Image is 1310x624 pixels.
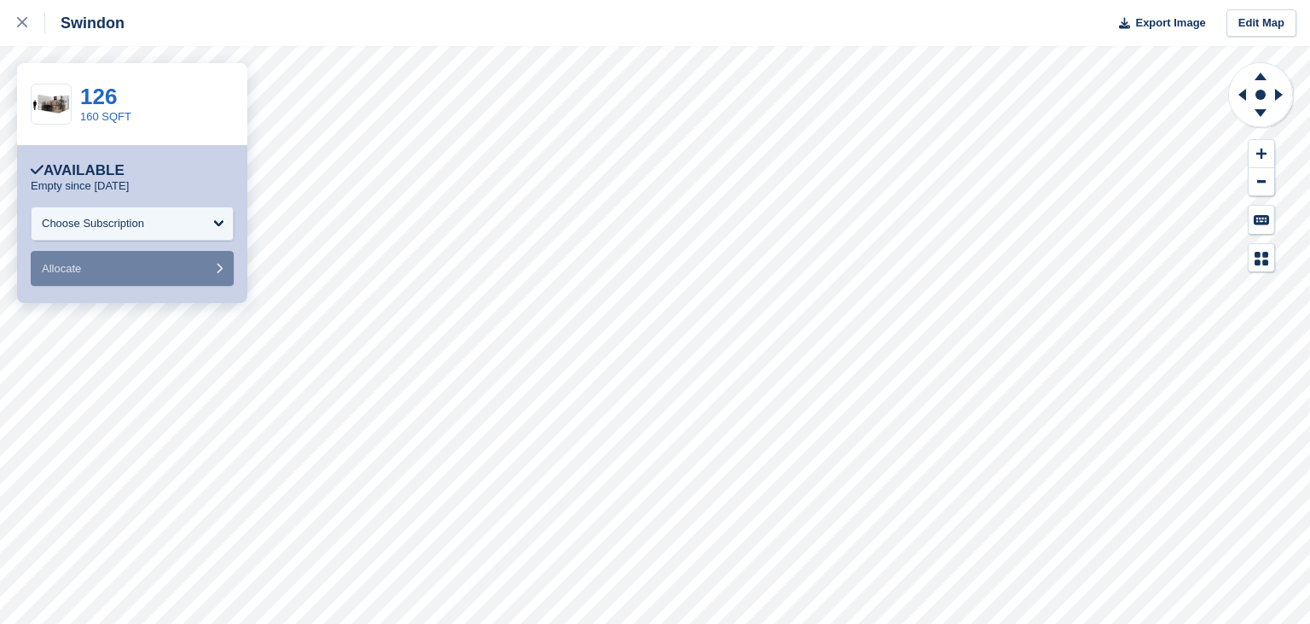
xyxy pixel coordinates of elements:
[42,215,144,232] div: Choose Subscription
[1249,206,1274,234] button: Keyboard Shortcuts
[1135,15,1205,32] span: Export Image
[1226,9,1296,38] a: Edit Map
[45,13,125,33] div: Swindon
[1109,9,1206,38] button: Export Image
[80,84,117,109] a: 126
[31,179,129,193] p: Empty since [DATE]
[42,262,81,275] span: Allocate
[31,162,125,179] div: Available
[80,110,131,123] a: 160 SQFT
[1249,140,1274,168] button: Zoom In
[32,90,71,120] img: 150-sqft-unit.jpg
[31,251,234,286] button: Allocate
[1249,244,1274,272] button: Map Legend
[1249,168,1274,196] button: Zoom Out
